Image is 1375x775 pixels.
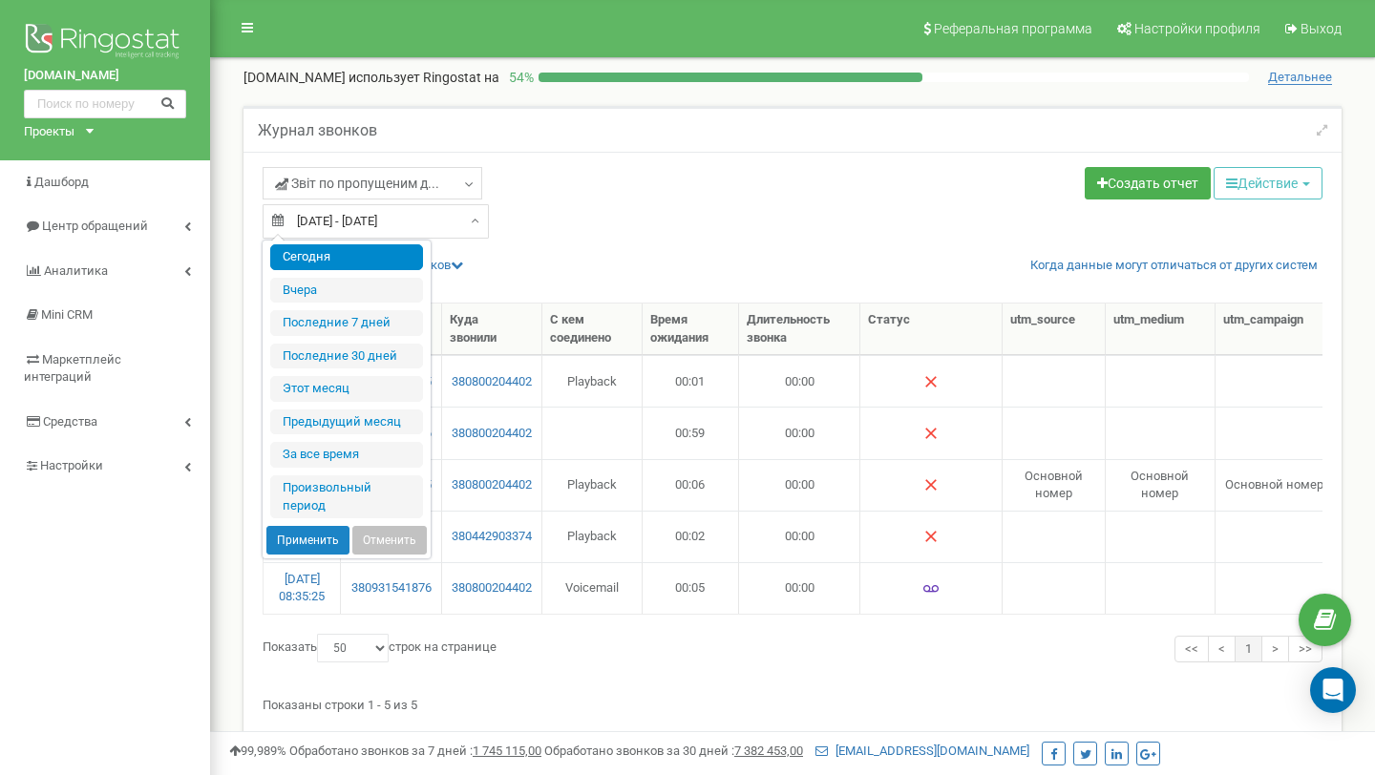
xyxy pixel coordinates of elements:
input: Поиск по номеру [24,90,186,118]
span: Mini CRM [41,307,93,322]
td: 00:01 [643,355,740,407]
a: Создать отчет [1085,167,1211,199]
h5: Журнал звонков [258,122,377,139]
img: Нет ответа [923,426,939,441]
a: 380800204402 [450,579,533,597]
li: Произвольный период [270,475,423,518]
td: 00:00 [739,511,860,562]
button: Отменить [352,526,427,555]
span: Дашборд [34,175,89,189]
a: 380800204402 [450,373,533,391]
span: Настройки [40,458,103,472]
a: < [1208,636,1236,663]
a: 380931541876 [349,579,434,597]
button: Применить [266,526,349,555]
span: Аналитика [44,263,108,278]
span: Выход [1301,21,1342,36]
td: 00:00 [739,407,860,458]
td: 00:00 [739,459,860,511]
th: utm_medium [1106,304,1216,355]
li: Последние 7 дней [270,310,423,336]
td: 00:00 [739,355,860,407]
th: С кем соединено [542,304,643,355]
img: Нет ответа [923,477,939,492]
li: Вчера [270,278,423,304]
th: Время ожидания [643,304,740,355]
img: Ringostat logo [24,19,186,67]
a: [EMAIL_ADDRESS][DOMAIN_NAME] [815,744,1029,758]
a: 380800204402 [450,476,533,494]
button: Действие [1214,167,1322,199]
a: > [1261,636,1289,663]
li: Последние 30 дней [270,344,423,369]
span: Центр обращений [42,219,148,233]
a: 1 [1235,636,1262,663]
label: Показать строк на странице [263,634,497,662]
td: 00:06 [643,459,740,511]
u: 1 745 115,00 [473,744,541,758]
span: Обработано звонков за 7 дней : [289,744,541,758]
img: Голосовая почта [923,581,939,597]
div: Проекты [24,123,74,141]
td: Playback [542,459,643,511]
th: Длительность звонка [739,304,860,355]
li: Сегодня [270,244,423,270]
p: [DOMAIN_NAME] [243,68,499,87]
div: Показаны строки 1 - 5 из 5 [263,689,1322,715]
span: использует Ringostat на [349,70,499,85]
li: Этот месяц [270,376,423,402]
span: 99,989% [229,744,286,758]
span: Звіт по пропущеним д... [275,174,439,193]
a: [DATE] 08:35:25 [279,572,325,604]
td: Основной номер [1216,459,1335,511]
td: 00:00 [739,562,860,614]
td: 00:59 [643,407,740,458]
a: 380800204402 [450,425,533,443]
a: >> [1288,636,1322,663]
th: Статус [860,304,1003,355]
span: Реферальная программа [934,21,1092,36]
p: 54 % [499,68,539,87]
a: 380442903374 [450,528,533,546]
select: Показатьстрок на странице [317,634,389,662]
a: [DOMAIN_NAME] [24,67,186,85]
img: Нет ответа [923,529,939,544]
td: Playback [542,355,643,407]
th: utm_source [1003,304,1105,355]
a: Звіт по пропущеним д... [263,167,482,199]
td: Основной номер [1003,459,1105,511]
a: Когда данные могут отличаться от других систем [1030,257,1318,275]
div: Open Intercom Messenger [1310,667,1356,713]
td: Voicemail [542,562,643,614]
th: utm_campaign [1216,304,1335,355]
span: Детальнее [1268,70,1332,85]
a: << [1174,636,1209,663]
td: 00:05 [643,562,740,614]
span: Настройки профиля [1134,21,1260,36]
span: Маркетплейс интеграций [24,352,121,385]
th: Куда звонили [442,304,541,355]
td: Основной номер [1106,459,1216,511]
td: 00:02 [643,511,740,562]
li: За все время [270,442,423,468]
span: Обработано звонков за 30 дней : [544,744,803,758]
span: Средства [43,414,97,429]
td: Playback [542,511,643,562]
u: 7 382 453,00 [734,744,803,758]
li: Предыдущий меcяц [270,409,423,435]
img: Нет ответа [923,374,939,389]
